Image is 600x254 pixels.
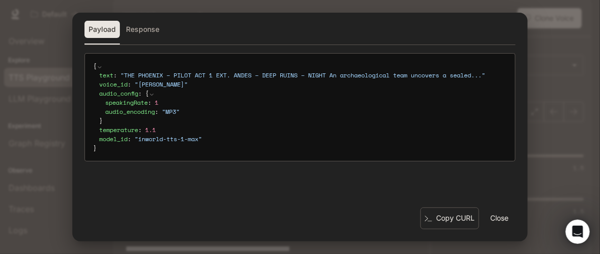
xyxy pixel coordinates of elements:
[93,62,97,70] span: {
[99,135,127,143] span: model_id
[135,80,188,89] span: " [PERSON_NAME] "
[162,107,180,116] span: " MP3 "
[99,89,138,98] span: audio_config
[145,125,156,134] span: 1.1
[99,80,507,89] div: :
[99,89,507,125] div: :
[135,135,202,143] span: " inworld-tts-1-max "
[120,71,485,79] span: " THE PHOENIX – PILOT ACT 1 EXT. ANDES – DEEP RUINS – NIGHT An archaeological team uncovers a sea...
[122,21,163,38] button: Response
[99,71,113,79] span: text
[99,80,127,89] span: voice_id
[105,98,148,107] span: speakingRate
[105,107,155,116] span: audio_encoding
[84,21,120,38] button: Payload
[420,207,479,229] button: Copy CURL
[99,71,507,80] div: :
[99,135,507,144] div: :
[105,107,507,116] div: :
[155,98,158,107] span: 1
[93,144,97,152] span: }
[145,89,149,98] span: {
[99,125,138,134] span: temperature
[99,125,507,135] div: :
[566,220,590,244] iframe: Intercom live chat
[483,208,516,229] button: Close
[105,98,507,107] div: :
[99,116,103,125] span: }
